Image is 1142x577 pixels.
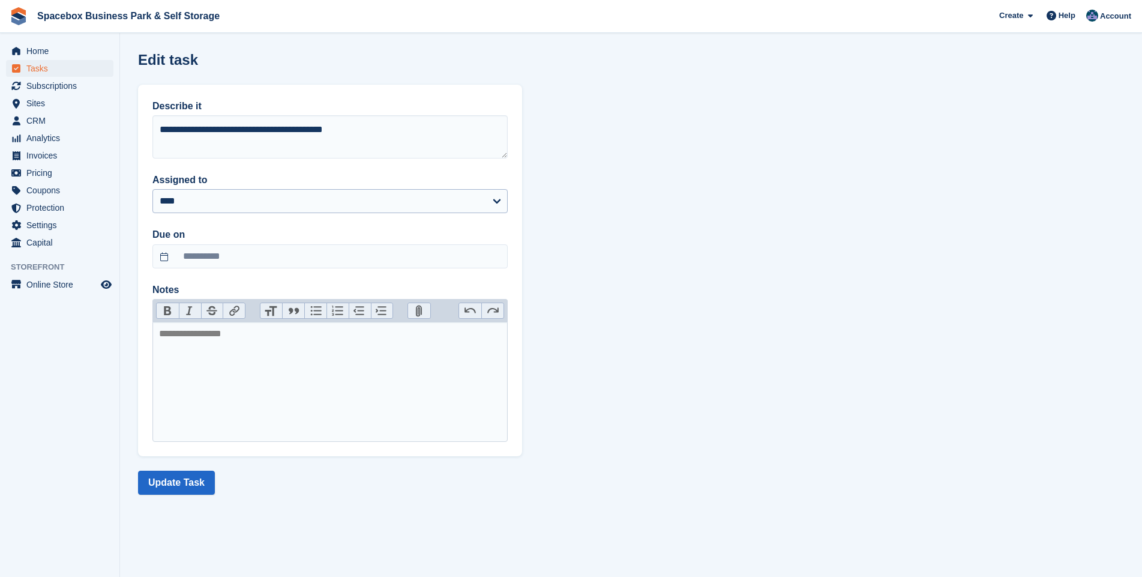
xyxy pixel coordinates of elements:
button: Undo [459,303,481,319]
button: Redo [481,303,503,319]
span: Storefront [11,261,119,273]
span: Create [999,10,1023,22]
label: Due on [152,228,508,242]
a: menu [6,147,113,164]
span: Invoices [26,147,98,164]
span: Help [1059,10,1075,22]
button: Quote [282,303,304,319]
a: Preview store [99,277,113,292]
span: CRM [26,112,98,129]
img: Daud [1086,10,1098,22]
a: Spacebox Business Park & Self Storage [32,6,224,26]
a: menu [6,43,113,59]
span: Capital [26,234,98,251]
label: Notes [152,283,508,297]
span: Settings [26,217,98,234]
span: Protection [26,199,98,216]
a: menu [6,130,113,147]
button: Decrease Level [349,303,371,319]
span: Analytics [26,130,98,147]
button: Strikethrough [201,303,223,319]
span: Tasks [26,60,98,77]
img: stora-icon-8386f47178a22dfd0bd8f6a31ec36ba5ce8667c1dd55bd0f319d3a0aa187defe.svg [10,7,28,25]
button: Link [223,303,245,319]
button: Bold [157,303,179,319]
a: menu [6,217,113,234]
a: menu [6,182,113,199]
a: menu [6,276,113,293]
a: menu [6,199,113,216]
button: Attach Files [408,303,430,319]
button: Heading [260,303,283,319]
span: Sites [26,95,98,112]
span: Home [26,43,98,59]
label: Describe it [152,99,508,113]
button: Italic [179,303,201,319]
button: Bullets [304,303,326,319]
a: menu [6,60,113,77]
h1: Edit task [138,52,198,68]
a: menu [6,95,113,112]
span: Account [1100,10,1131,22]
label: Assigned to [152,173,508,187]
a: menu [6,112,113,129]
span: Subscriptions [26,77,98,94]
button: Increase Level [371,303,393,319]
button: Numbers [326,303,349,319]
span: Online Store [26,276,98,293]
button: Update Task [138,471,215,495]
a: menu [6,165,113,181]
a: menu [6,77,113,94]
a: menu [6,234,113,251]
span: Coupons [26,182,98,199]
span: Pricing [26,165,98,181]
